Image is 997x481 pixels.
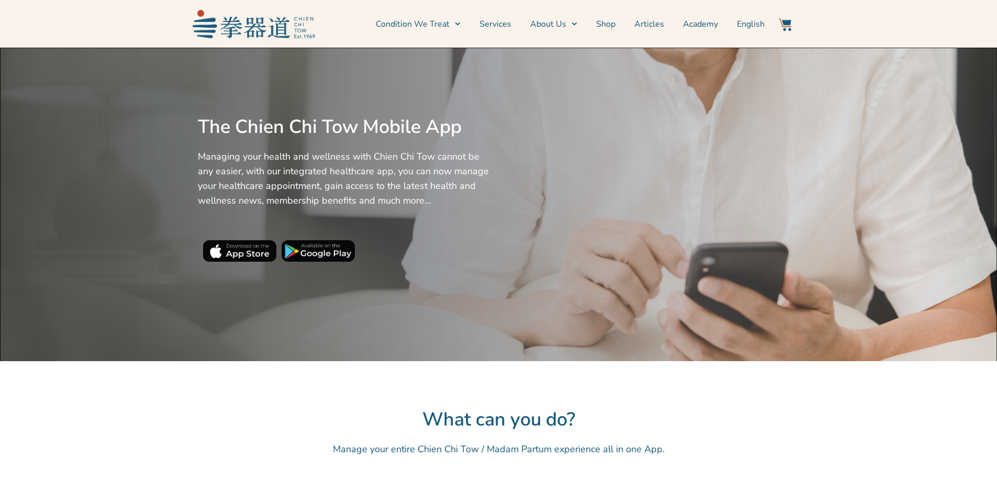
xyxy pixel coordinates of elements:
[198,116,494,139] h2: The Chien Chi Tow Mobile App
[376,11,461,37] a: Condition We Treat
[198,149,494,208] p: Managing your health and wellness with Chien Chi Tow cannot be any easier, with our integrated he...
[683,11,718,37] a: Academy
[634,11,664,37] a: Articles
[479,11,511,37] a: Services
[596,11,615,37] a: Shop
[250,442,747,456] p: Manage your entire Chien Chi Tow / Madam Partum experience all in one App.
[779,18,791,31] img: Website Icon-03
[250,408,747,431] h2: What can you do?
[530,11,577,37] a: About Us
[737,18,765,30] span: English
[320,11,765,37] nav: Menu
[737,11,765,37] a: English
